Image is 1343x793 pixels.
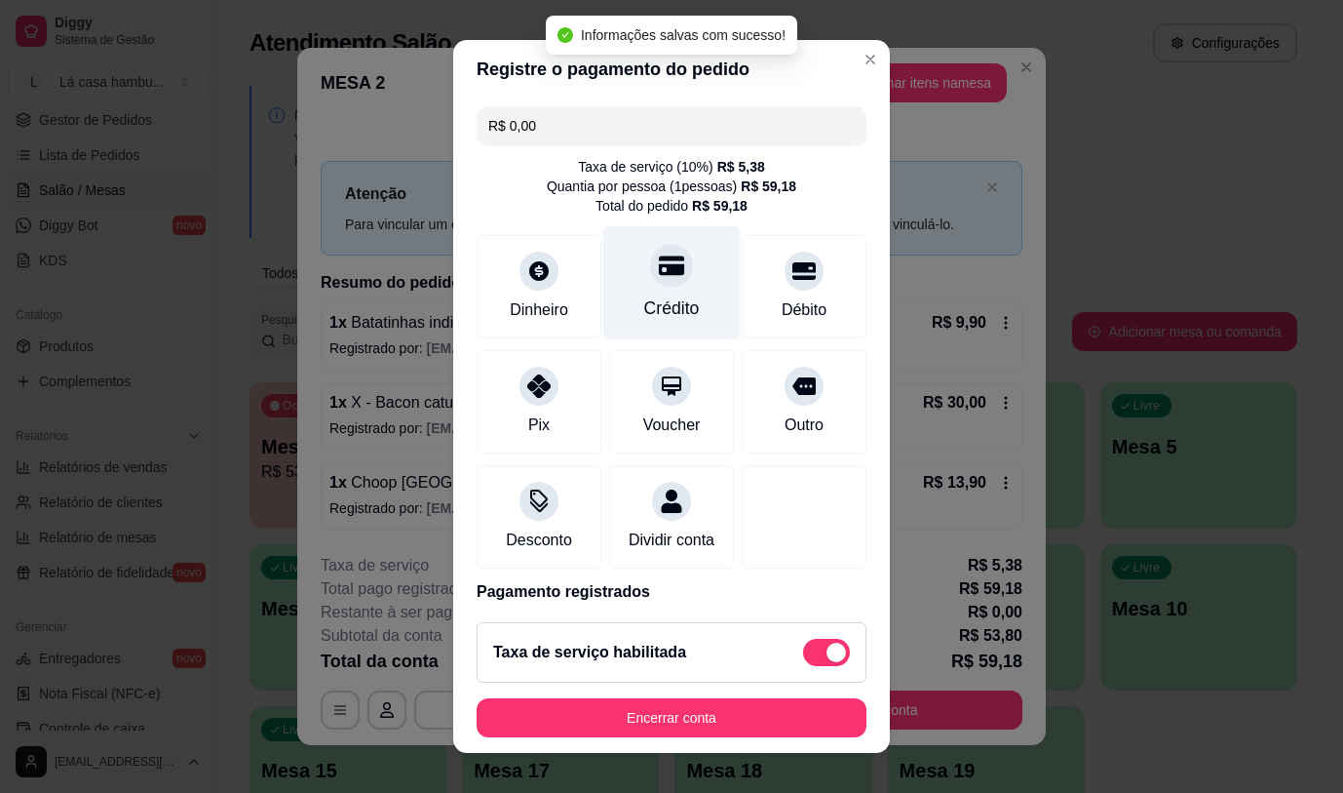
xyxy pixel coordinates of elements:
div: R$ 59,18 [692,196,748,216]
div: Dinheiro [510,298,568,322]
div: Total do pedido [595,196,748,216]
header: Registre o pagamento do pedido [453,40,890,99]
div: Pix [528,414,550,437]
div: Crédito [644,296,700,321]
h2: Taxa de serviço habilitada [493,641,686,664]
div: R$ 5,38 [717,157,765,177]
button: Encerrar conta [477,698,866,737]
div: Taxa de serviço ( 10 %) [578,157,765,177]
div: Desconto [506,529,572,552]
p: Pagamento registrados [477,580,866,604]
div: Voucher [643,414,701,437]
div: Outro [785,414,824,437]
div: R$ 59,18 [741,177,796,196]
input: Ex.: hambúrguer de cordeiro [488,106,855,145]
div: Quantia por pessoa ( 1 pessoas) [547,177,796,196]
div: Dividir conta [629,529,714,552]
div: Débito [782,298,826,322]
button: Close [855,44,886,75]
span: Informações salvas com sucesso! [581,27,786,43]
span: check-circle [557,27,573,43]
